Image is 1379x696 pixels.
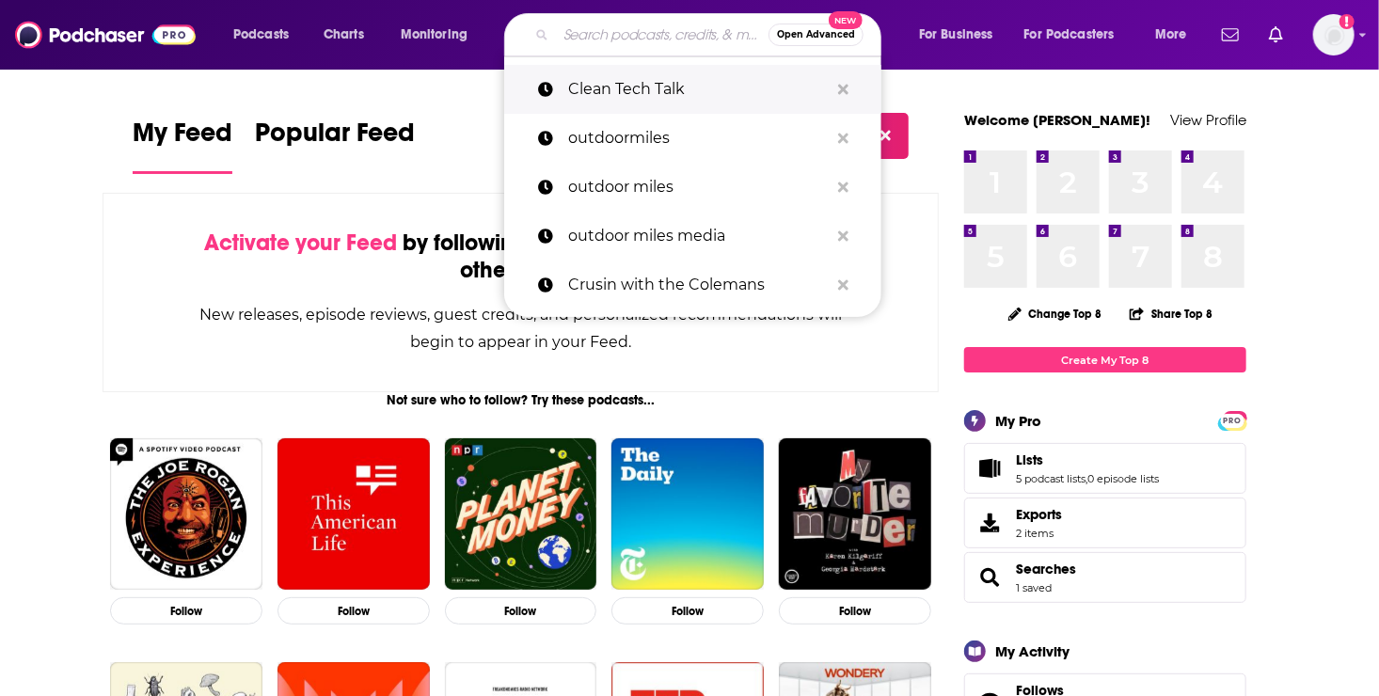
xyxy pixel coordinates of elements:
[779,597,931,625] button: Follow
[1016,561,1076,577] a: Searches
[964,347,1246,372] a: Create My Top 8
[1016,506,1062,523] span: Exports
[110,597,262,625] button: Follow
[133,117,232,160] span: My Feed
[769,24,864,46] button: Open AdvancedNew
[1339,14,1355,29] svg: Add a profile image
[1170,111,1246,129] a: View Profile
[971,455,1008,482] a: Lists
[15,17,196,53] img: Podchaser - Follow, Share and Rate Podcasts
[1016,451,1043,468] span: Lists
[504,261,881,309] a: Crusin with the Colemans
[133,117,232,174] a: My Feed
[568,163,829,212] p: outdoor miles
[1087,472,1159,485] a: 0 episode lists
[995,412,1041,430] div: My Pro
[568,65,829,114] p: Clean Tech Talk
[388,20,492,50] button: open menu
[779,438,931,591] img: My Favorite Murder with Karen Kilgariff and Georgia Hardstark
[611,438,764,591] img: The Daily
[445,438,597,591] img: Planet Money
[1313,14,1355,55] button: Show profile menu
[504,65,881,114] a: Clean Tech Talk
[568,261,829,309] p: Crusin with the Colemans
[204,229,397,257] span: Activate your Feed
[103,392,939,408] div: Not sure who to follow? Try these podcasts...
[324,22,364,48] span: Charts
[233,22,289,48] span: Podcasts
[1086,472,1087,485] span: ,
[777,30,855,40] span: Open Advanced
[1221,413,1244,427] a: PRO
[964,552,1246,603] span: Searches
[277,597,430,625] button: Follow
[277,438,430,591] img: This American Life
[1016,527,1062,540] span: 2 items
[1261,19,1291,51] a: Show notifications dropdown
[504,114,881,163] a: outdoormiles
[964,498,1246,548] a: Exports
[997,302,1114,325] button: Change Top 8
[971,564,1008,591] a: Searches
[906,20,1017,50] button: open menu
[255,117,415,160] span: Popular Feed
[255,117,415,174] a: Popular Feed
[1214,19,1246,51] a: Show notifications dropdown
[611,597,764,625] button: Follow
[556,20,769,50] input: Search podcasts, credits, & more...
[971,510,1008,536] span: Exports
[1129,295,1213,332] button: Share Top 8
[311,20,375,50] a: Charts
[1221,414,1244,428] span: PRO
[198,229,844,284] div: by following Podcasts, Creators, Lists, and other Users!
[1016,581,1052,594] a: 1 saved
[522,13,899,56] div: Search podcasts, credits, & more...
[568,212,829,261] p: outdoor miles media
[445,597,597,625] button: Follow
[1155,22,1187,48] span: More
[504,163,881,212] a: outdoor miles
[401,22,468,48] span: Monitoring
[1313,14,1355,55] span: Logged in as roneledotsonRAD
[110,438,262,591] img: The Joe Rogan Experience
[919,22,993,48] span: For Business
[1012,20,1142,50] button: open menu
[995,642,1070,660] div: My Activity
[504,212,881,261] a: outdoor miles media
[198,301,844,356] div: New releases, episode reviews, guest credits, and personalized recommendations will begin to appe...
[829,11,863,29] span: New
[1016,451,1159,468] a: Lists
[1142,20,1211,50] button: open menu
[568,114,829,163] p: outdoormiles
[964,111,1150,129] a: Welcome [PERSON_NAME]!
[1313,14,1355,55] img: User Profile
[220,20,313,50] button: open menu
[964,443,1246,494] span: Lists
[1016,472,1086,485] a: 5 podcast lists
[1024,22,1115,48] span: For Podcasters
